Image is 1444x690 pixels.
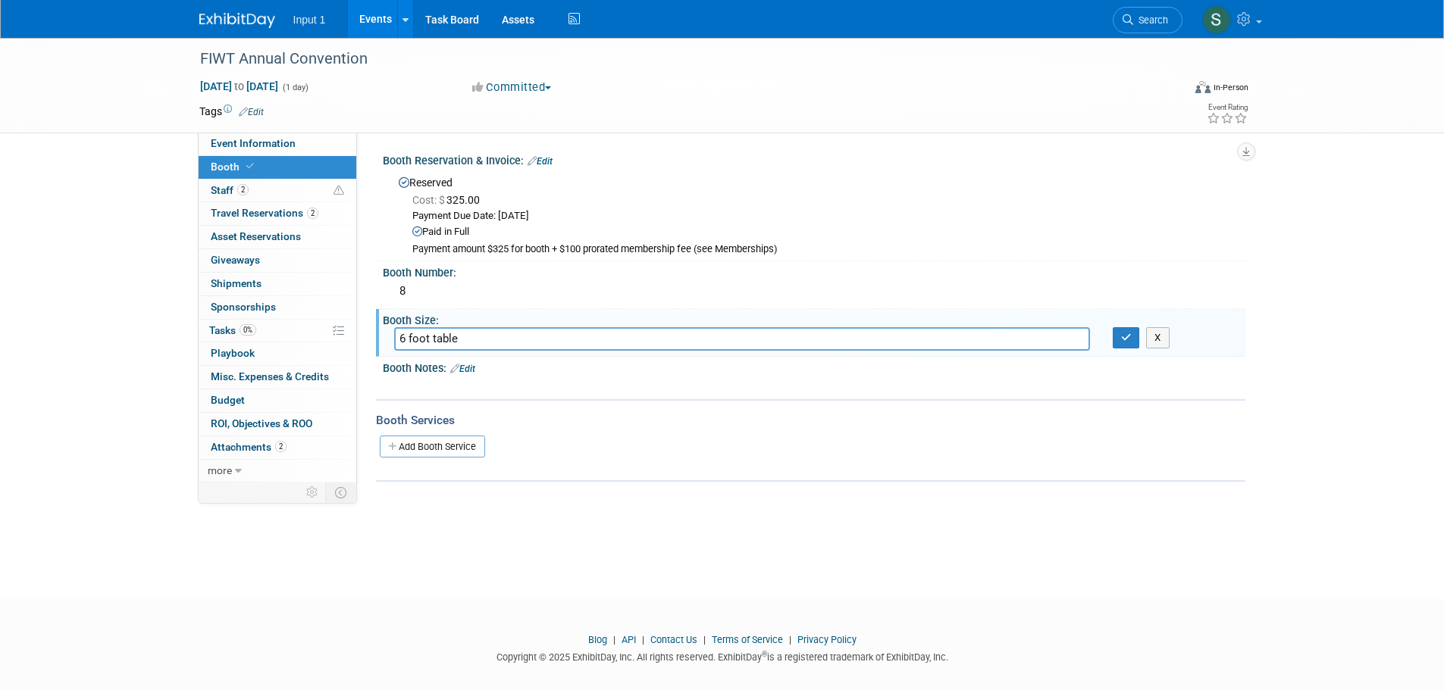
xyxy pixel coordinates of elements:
[199,180,356,202] a: Staff2
[383,357,1245,376] div: Booth Notes:
[211,347,255,359] span: Playbook
[797,634,857,645] a: Privacy Policy
[412,194,486,206] span: 325.00
[307,208,318,219] span: 2
[394,279,1234,303] div: 8
[1202,5,1231,34] img: Susan Stout
[211,370,329,382] span: Misc. Expenses & Credits
[467,80,557,95] button: Committed
[293,14,326,26] span: Input 1
[211,301,276,313] span: Sponsorships
[199,80,279,93] span: [DATE] [DATE]
[785,634,795,645] span: |
[588,634,607,645] a: Blog
[199,104,264,119] td: Tags
[199,273,356,295] a: Shipments
[211,441,287,453] span: Attachments
[762,650,767,658] sup: ®
[412,225,1234,239] div: Paid in Full
[211,230,301,242] span: Asset Reservations
[208,464,232,476] span: more
[383,149,1245,169] div: Booth Reservation & Invoice:
[376,412,1245,429] div: Booth Services
[383,261,1245,280] div: Booth Number:
[199,13,275,28] img: ExhibitDay
[450,364,475,374] a: Edit
[1113,7,1182,33] a: Search
[199,202,356,225] a: Travel Reservations2
[199,413,356,436] a: ROI, Objectives & ROO
[638,634,648,645] span: |
[281,83,309,92] span: (1 day)
[199,320,356,342] a: Tasks0%
[609,634,619,645] span: |
[232,80,246,92] span: to
[211,277,262,289] span: Shipments
[211,207,318,219] span: Travel Reservations
[412,209,1234,223] div: Payment Due Date: [DATE]
[199,296,356,319] a: Sponsorships
[199,342,356,365] a: Playbook
[240,324,256,336] span: 0%
[412,243,1234,256] div: Payment amount $325 for booth + $100 prorated membership fee (see Memberships)
[199,460,356,482] a: more
[195,45,1160,73] div: FIWT Annual Convention
[275,441,287,452] span: 2
[622,634,636,645] a: API
[1207,104,1248,111] div: Event Rating
[1213,82,1248,93] div: In-Person
[237,184,249,195] span: 2
[299,482,326,502] td: Personalize Event Tab Strip
[246,162,254,170] i: Booth reservation complete
[239,107,264,117] a: Edit
[211,137,296,149] span: Event Information
[199,389,356,412] a: Budget
[211,184,249,196] span: Staff
[1133,14,1168,26] span: Search
[380,436,485,457] a: Add Booth Service
[199,436,356,459] a: Attachments2
[650,634,697,645] a: Contact Us
[700,634,709,645] span: |
[394,171,1234,256] div: Reserved
[383,309,1245,328] div: Booth Size:
[211,417,312,429] span: ROI, Objectives & ROO
[334,184,344,198] span: Potential Scheduling Conflict -- at least one attendee is tagged in another overlapping event.
[1093,79,1249,101] div: Event Format
[199,133,356,155] a: Event Information
[528,156,553,167] a: Edit
[412,194,446,206] span: Cost: $
[712,634,783,645] a: Terms of Service
[211,254,260,266] span: Giveaways
[325,482,356,502] td: Toggle Event Tabs
[1195,81,1211,93] img: Format-Inperson.png
[199,366,356,389] a: Misc. Expenses & Credits
[199,249,356,272] a: Giveaways
[211,394,245,406] span: Budget
[199,226,356,248] a: Asset Reservations
[209,324,256,336] span: Tasks
[199,156,356,179] a: Booth
[211,161,257,173] span: Booth
[1146,327,1170,348] button: X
